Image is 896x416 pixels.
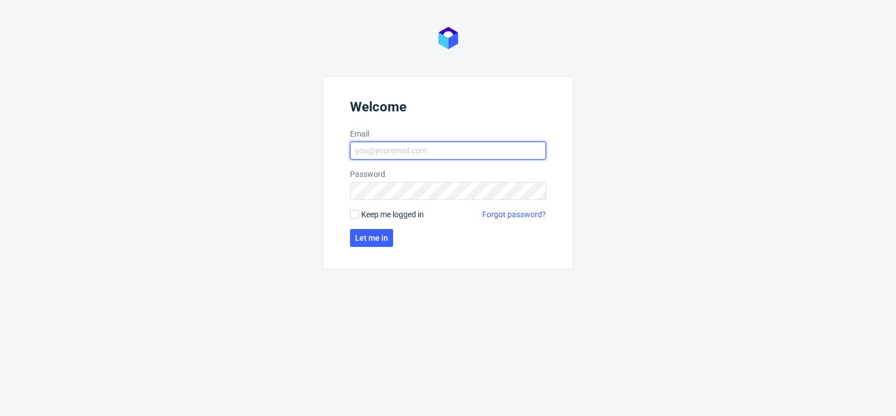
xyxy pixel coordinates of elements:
label: Email [350,128,546,139]
a: Forgot password? [482,209,546,220]
label: Password [350,169,546,180]
button: Let me in [350,229,393,247]
header: Welcome [350,99,546,119]
span: Let me in [355,234,388,242]
input: you@youremail.com [350,142,546,160]
span: Keep me logged in [361,209,424,220]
